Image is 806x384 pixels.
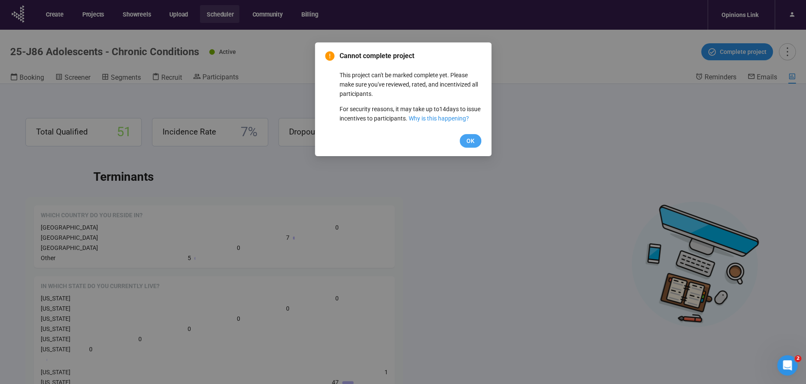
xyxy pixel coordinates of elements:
span: OK [466,136,475,146]
span: Cannot complete project [340,51,481,61]
p: This project can't be marked complete yet. Please make sure you've reviewed, rated, and incentivi... [340,70,481,98]
p: For security reasons, it may take up to 14 days to issue incentives to participants. [340,104,481,123]
button: OK [460,134,481,148]
iframe: Intercom live chat [777,355,798,376]
span: exclamation-circle [325,51,334,61]
a: Why is this happening? [409,115,469,122]
span: 2 [795,355,801,362]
